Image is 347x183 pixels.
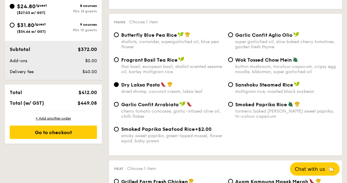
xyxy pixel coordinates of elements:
[10,23,15,28] input: $31.80/guest($34.66 w/ GST)9 coursesMin 10 guests
[114,127,119,132] input: Smoked Paprika Seafood Rice+$2.00smoky sweet paprika, green-lipped mussel, flower squid, baby prawn
[290,162,340,176] button: Chat with us🦙
[17,3,35,10] span: $24.80
[179,101,185,107] img: icon-vegan.f8ff3823.svg
[295,166,325,172] span: Chat with us
[178,57,184,62] img: icon-vegan.f8ff3823.svg
[10,116,97,121] div: + Add another order
[17,11,45,15] span: ($27.03 w/ GST)
[195,126,212,132] span: +$2.00
[235,39,338,49] div: super garlicfied oil, slow baked cherry tomatoes, garden fresh thyme
[78,46,97,52] span: $372.00
[10,4,15,9] input: $24.80/guest($27.03 w/ GST)8 coursesMin 15 guests
[228,82,233,87] input: Sanshoku Steamed Ricemultigrain rice, roasted black soybean
[114,32,119,37] input: Butterfly Blue Pea Riceshallots, coriander, supergarlicfied oil, blue pea flower
[10,90,22,95] span: Total
[85,58,97,63] span: $0.00
[114,82,119,87] input: Dry Laksa Pastadried shrimp, coconut cream, laksa leaf
[293,57,298,62] img: icon-vegetarian.fe4039eb.svg
[235,82,293,88] span: Sanshoku Steamed Rice
[53,28,97,32] div: Min 10 guests
[121,89,223,94] div: dried shrimp, coconut cream, laksa leaf
[129,19,158,25] span: Choose 1 item
[121,39,223,49] div: shallots, coriander, supergarlicfied oil, blue pea flower
[10,58,27,63] span: Add-ons
[185,32,190,37] img: icon-chef-hat.a58ddaea.svg
[121,102,179,107] span: Garlic Confit Arrabiata
[178,32,184,37] img: icon-vegan.f8ff3823.svg
[293,32,299,37] img: icon-vegan.f8ff3823.svg
[17,29,46,34] span: ($34.66 w/ GST)
[121,64,223,74] div: thai basil, european basil, shallot scented sesame oil, barley multigrain rice
[121,82,160,88] span: Dry Laksa Pasta
[35,3,47,8] span: /guest
[78,90,97,95] span: $412.00
[295,101,300,107] img: icon-chef-hat.a58ddaea.svg
[53,22,97,27] div: 9 courses
[10,100,44,106] span: Total (w/ GST)
[228,32,233,37] input: Garlic Confit Aglio Oliosuper garlicfied oil, slow baked cherry tomatoes, garden fresh thyme
[235,57,292,63] span: Wok Tossed Chow Mein
[235,109,338,119] div: turmeric baked [PERSON_NAME] sweet paprika, tri-colour capsicum
[328,166,335,173] span: 🦙
[161,82,166,87] img: icon-spicy.37a8142b.svg
[121,126,195,132] span: Smoked Paprika Seafood Rice
[114,57,119,62] input: Fragrant Basil Tea Ricethai basil, european basil, shallot scented sesame oil, barley multigrain ...
[82,69,97,74] span: $40.00
[10,69,34,74] span: Delivery fee
[78,100,97,106] span: $449.08
[228,102,233,107] input: Smoked Paprika Riceturmeric baked [PERSON_NAME] sweet paprika, tri-colour capsicum
[10,126,97,139] div: Go to checkout
[34,22,46,26] span: /guest
[10,46,30,52] span: Subtotal
[121,109,223,119] div: cherry tomato concasse, garlic-infused olive oil, chilli flakes
[288,101,293,107] img: icon-vegetarian.fe4039eb.svg
[17,22,34,29] span: $31.80
[235,102,287,107] span: Smoked Paprika Rice
[121,32,177,38] span: Butterfly Blue Pea Rice
[114,167,123,171] span: Meat
[114,102,119,107] input: Garlic Confit Arrabiatacherry tomato concasse, garlic-infused olive oil, chilli flakes
[235,64,338,74] div: button mushroom, tricolour capsicum, cripsy egg noodle, kikkoman, super garlicfied oil
[53,4,97,8] div: 8 courses
[167,82,173,87] img: icon-chef-hat.a58ddaea.svg
[114,20,125,24] span: Mains
[228,57,233,62] input: Wok Tossed Chow Meinbutton mushroom, tricolour capsicum, cripsy egg noodle, kikkoman, super garli...
[235,32,293,38] span: Garlic Confit Aglio Olio
[121,57,178,63] span: Fragrant Basil Tea Rice
[53,9,97,13] div: Min 15 guests
[127,166,156,171] span: Choose 1 item
[235,89,338,94] div: multigrain rice, roasted black soybean
[294,82,300,87] img: icon-vegan.f8ff3823.svg
[187,101,192,107] img: icon-spicy.37a8142b.svg
[121,133,223,144] div: smoky sweet paprika, green-lipped mussel, flower squid, baby prawn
